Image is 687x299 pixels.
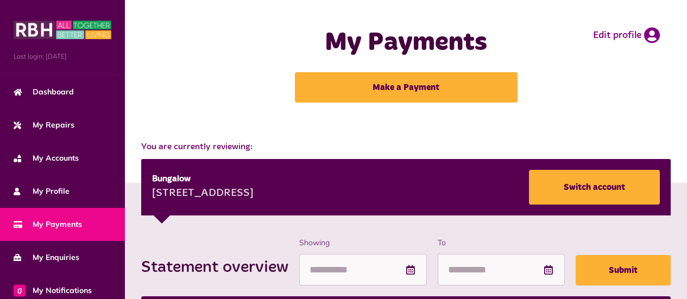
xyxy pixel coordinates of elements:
[14,186,70,197] span: My Profile
[14,252,79,263] span: My Enquiries
[295,72,518,103] a: Make a Payment
[14,19,111,41] img: MyRBH
[593,27,660,43] a: Edit profile
[14,152,79,164] span: My Accounts
[14,86,74,98] span: Dashboard
[14,219,82,230] span: My Payments
[529,170,660,205] a: Switch account
[14,119,74,131] span: My Repairs
[152,173,254,186] div: Bungalow
[152,186,254,202] div: [STREET_ADDRESS]
[14,285,92,296] span: My Notifications
[14,284,26,296] span: 0
[276,27,536,59] h1: My Payments
[14,52,111,61] span: Last login: [DATE]
[141,141,671,154] span: You are currently reviewing:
